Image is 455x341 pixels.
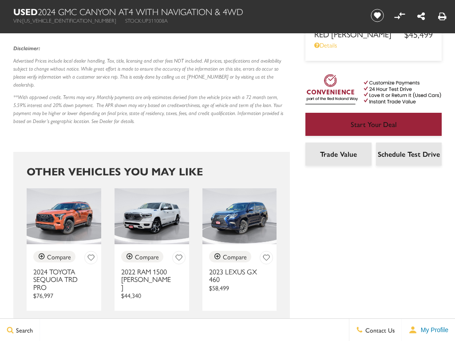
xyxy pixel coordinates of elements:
[223,253,247,261] div: Compare
[438,9,447,22] a: Print this Used 2024 GMC Canyon AT4 With Navigation & 4WD
[209,268,273,292] a: 2023 Lexus GX 460 $58,499
[121,268,173,291] h3: 2022 Ram 1500 [PERSON_NAME]
[314,28,433,40] a: Red [PERSON_NAME] $45,499
[417,9,425,22] a: Share this Used 2024 GMC Canyon AT4 With Navigation & 4WD
[33,268,98,300] a: 2024 Toyota Sequoia TRD Pro $76,997
[27,188,101,244] img: 2024 Toyota Sequoia TRD Pro
[33,291,98,300] p: $76,997
[202,188,277,244] img: 2023 Lexus GX 460
[121,268,186,300] a: 2022 Ram 1500 [PERSON_NAME] $44,340
[22,16,116,24] span: [US_VEHICLE_IDENTIFICATION_NUMBER]
[13,93,290,125] p: **With approved credit. Terms may vary. Monthly payments are only estimates derived from the vehi...
[314,28,404,40] span: Red [PERSON_NAME]
[13,16,22,24] span: VIN:
[378,149,440,159] span: Schedule Test Drive
[13,45,40,52] strong: Disclaimer:
[27,165,277,177] h2: Other Vehicles You May Like
[14,325,33,334] span: Search
[368,8,387,23] button: Save vehicle
[305,113,442,136] a: Start Your Deal
[121,251,163,262] button: Compare Vehicle
[121,291,186,300] p: $44,340
[172,251,186,266] button: Save Vehicle
[115,188,189,244] img: 2022 Ram 1500 Laramie Longhorn
[209,283,273,292] p: $58,499
[351,119,397,129] span: Start Your Deal
[402,319,455,341] button: Open user profile menu
[417,326,448,333] span: My Profile
[33,268,85,291] h3: 2024 Toyota Sequoia TRD Pro
[376,143,442,166] a: Schedule Test Drive
[320,149,357,159] span: Trade Value
[84,251,98,266] button: Save Vehicle
[13,57,290,89] p: Advertised Prices include local dealer handling. Tax, title, licensing and other fees NOT include...
[13,7,357,16] h1: 2024 GMC Canyon AT4 With Navigation & 4WD
[209,251,251,262] button: Compare Vehicle
[13,5,38,18] strong: Used
[47,253,71,261] div: Compare
[363,325,395,334] span: Contact Us
[393,9,406,22] button: Compare Vehicle
[135,253,159,261] div: Compare
[404,28,433,40] span: $45,499
[305,143,371,166] a: Trade Value
[125,16,142,24] span: Stock:
[260,251,273,266] button: Save Vehicle
[142,16,168,24] span: UP311008A
[314,40,433,49] a: Details
[209,268,261,283] h3: 2023 Lexus GX 460
[33,251,75,262] button: Compare Vehicle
